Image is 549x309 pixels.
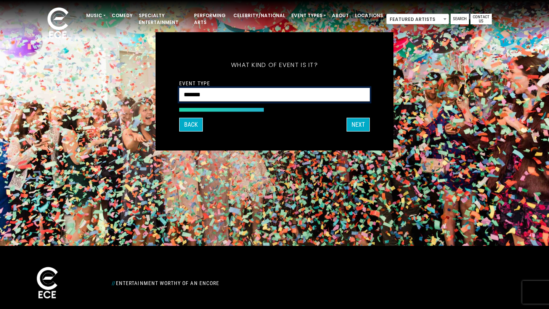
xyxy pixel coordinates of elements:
a: Contact Us [470,14,492,24]
a: Specialty Entertainment [136,9,191,29]
img: ece_new_logo_whitev2-1.png [28,265,66,302]
span: Featured Artists [386,14,449,24]
button: Next [347,118,370,132]
span: // [112,280,116,286]
a: Search [451,14,469,24]
a: Comedy [109,9,136,22]
h5: What kind of event is it? [179,51,370,79]
a: Performing Arts [191,9,230,29]
span: Featured Artists [387,14,449,25]
div: Entertainment Worthy of an Encore [107,277,358,289]
a: Event Types [288,9,329,22]
button: Back [179,118,203,132]
img: ece_new_logo_whitev2-1.png [39,5,77,42]
a: About [329,9,352,22]
a: Locations [352,9,386,22]
label: Event Type [179,80,210,87]
a: Music [83,9,109,22]
a: Celebrity/National [230,9,288,22]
